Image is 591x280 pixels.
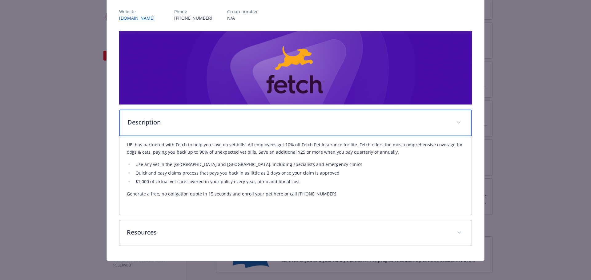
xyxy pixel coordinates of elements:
li: Quick and easy claims process that pays you back in as little as 2 days once your claim is approved [134,169,464,177]
p: N/A [227,15,258,21]
div: Resources [119,220,472,246]
div: Description [119,136,472,215]
p: Phone [174,8,212,15]
p: Resources [127,228,450,237]
p: UEI has partnered with Fetch to help you save on vet bills! All employees get 10% off Fetch Pet I... [127,141,464,156]
p: Group number [227,8,258,15]
li: Use any vet in the [GEOGRAPHIC_DATA] and [GEOGRAPHIC_DATA], including specialists and emergency c... [134,161,464,168]
a: [DOMAIN_NAME] [119,15,159,21]
img: banner [119,31,472,105]
div: Description [119,110,472,136]
p: Website [119,8,159,15]
p: [PHONE_NUMBER] [174,15,212,21]
li: $1,000 of virtual vet care covered in your policy every year, at no additional cost [134,178,464,185]
p: Generate a free, no obligation quote in 15 seconds and enroll your pet here or call [PHONE_NUMBER]. [127,190,464,198]
p: Description [127,118,449,127]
